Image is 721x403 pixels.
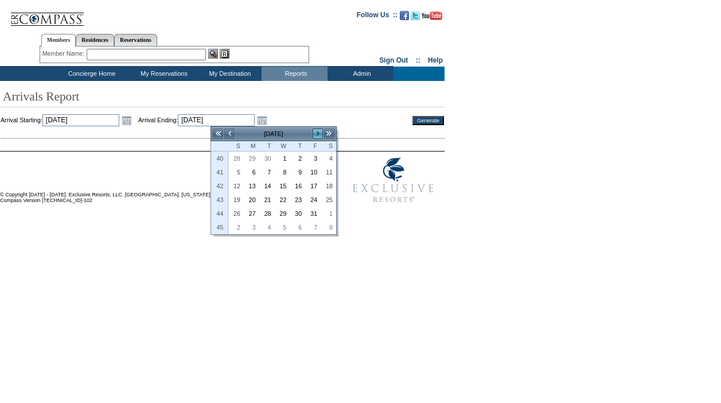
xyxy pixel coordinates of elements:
[244,179,259,193] td: Monday, October 13, 2025
[259,179,275,193] td: Tuesday, October 14, 2025
[244,166,259,179] a: 6
[260,193,274,206] a: 21
[275,193,290,206] a: 22
[306,180,320,192] a: 17
[275,179,290,193] td: Wednesday, October 15, 2025
[275,207,290,220] td: Wednesday, October 29, 2025
[328,67,393,81] td: Admin
[259,141,275,152] th: Tuesday
[411,11,420,20] img: Follow us on Twitter
[290,152,305,165] td: Thursday, October 02, 2025
[229,152,243,165] a: 28
[357,10,397,24] td: Follow Us ::
[321,152,336,165] td: Saturday, October 04, 2025
[321,166,336,179] a: 11
[275,152,290,165] a: 1
[275,180,290,192] a: 15
[235,127,312,140] td: [DATE]
[412,116,444,125] input: Generate
[260,207,274,220] a: 28
[260,166,274,179] a: 7
[228,220,244,234] td: Sunday, November 02, 2025
[42,49,87,59] div: Member Name:
[120,114,133,127] a: Open the calendar popup.
[260,152,274,165] a: 30
[321,207,336,220] a: 1
[1,114,397,127] td: Arrival Starting: Arrival Ending:
[321,141,336,152] th: Saturday
[10,3,84,26] img: Compass Home
[290,141,305,152] th: Thursday
[208,49,218,59] img: View
[275,207,290,220] a: 29
[259,165,275,179] td: Tuesday, October 07, 2025
[275,141,290,152] th: Wednesday
[228,141,244,152] th: Sunday
[51,67,130,81] td: Concierge Home
[259,207,275,220] td: Tuesday, October 28, 2025
[229,166,243,179] a: 5
[196,67,262,81] td: My Destination
[321,165,336,179] td: Saturday, October 11, 2025
[290,220,305,234] td: Thursday, November 06, 2025
[275,165,290,179] td: Wednesday, October 08, 2025
[244,193,259,206] a: 20
[211,179,228,193] th: 42
[244,165,259,179] td: Monday, October 06, 2025
[259,220,275,234] td: Tuesday, November 04, 2025
[321,152,336,165] a: 4
[244,193,259,207] td: Monday, October 20, 2025
[290,179,305,193] td: Thursday, October 16, 2025
[306,166,320,179] a: 10
[212,128,224,139] a: <<
[312,128,324,139] a: >
[275,166,290,179] a: 8
[224,128,235,139] a: <
[275,220,290,234] td: Wednesday, November 05, 2025
[256,114,268,127] a: Open the calendar popup.
[305,220,321,234] td: Friday, November 07, 2025
[275,221,290,234] a: 5
[305,141,321,152] th: Friday
[306,221,320,234] a: 7
[321,193,336,206] a: 25
[114,34,157,46] a: Reservations
[422,11,442,20] img: Subscribe to our YouTube Channel
[324,128,335,139] a: >>
[321,193,336,207] td: Saturday, October 25, 2025
[228,207,244,220] td: Sunday, October 26, 2025
[211,220,228,234] th: 45
[229,193,243,206] a: 19
[244,221,259,234] a: 3
[220,49,229,59] img: Reservations
[422,14,442,21] a: Subscribe to our YouTube Channel
[342,152,445,209] img: Exclusive Resorts
[321,180,336,192] a: 18
[306,152,320,165] a: 3
[228,179,244,193] td: Sunday, October 12, 2025
[244,207,259,220] td: Monday, October 27, 2025
[262,67,328,81] td: Reports
[428,56,443,64] a: Help
[211,152,228,165] th: 40
[290,193,305,207] td: Thursday, October 23, 2025
[290,166,305,179] a: 9
[229,207,243,220] a: 26
[244,220,259,234] td: Monday, November 03, 2025
[411,14,420,21] a: Follow us on Twitter
[306,193,320,206] a: 24
[260,180,274,192] a: 14
[259,193,275,207] td: Tuesday, October 21, 2025
[400,11,409,20] img: Become our fan on Facebook
[229,180,243,192] a: 12
[260,221,274,234] a: 4
[290,193,305,206] a: 23
[244,152,259,165] a: 29
[321,221,336,234] a: 8
[306,207,320,220] a: 31
[290,221,305,234] a: 6
[379,56,408,64] a: Sign Out
[305,152,321,165] td: Friday, October 03, 2025
[400,14,409,21] a: Become our fan on Facebook
[290,207,305,220] td: Thursday, October 30, 2025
